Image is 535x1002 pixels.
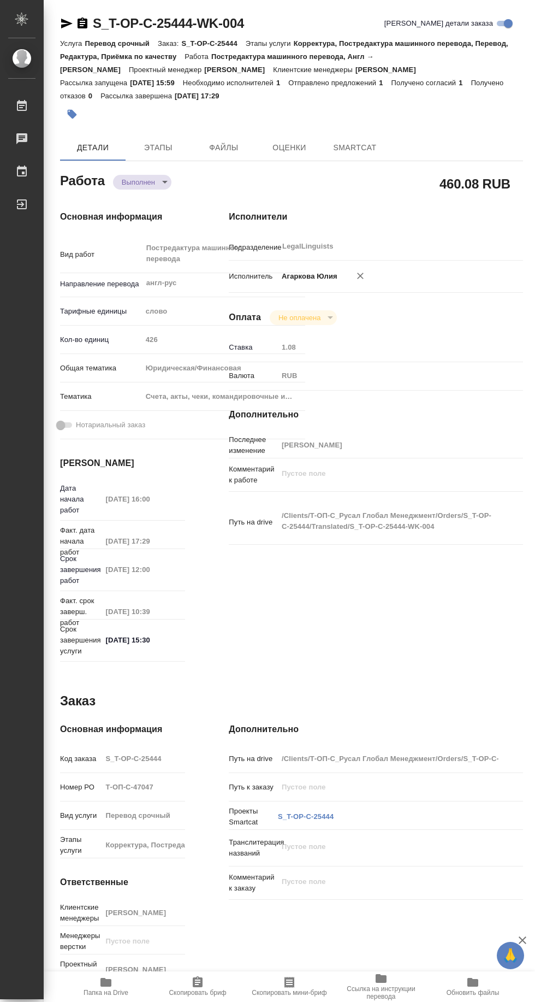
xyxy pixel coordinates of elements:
[278,751,498,767] input: Пустое поле
[60,102,84,126] button: Добавить тэг
[278,506,498,536] textarea: /Clients/Т-ОП-С_Русал Глобал Менеджмент/Orders/S_T-OP-C-25444/Translated/S_T-OP-C-25444-WK-004
[229,517,278,528] p: Путь на drive
[229,723,523,736] h4: Дополнительно
[84,989,128,997] span: Папка на Drive
[243,971,335,1002] button: Скопировать мини-бриф
[60,17,73,30] button: Скопировать ссылку для ЯМессенджера
[288,79,379,87] p: Отправлено предложений
[85,39,158,48] p: Перевод срочный
[427,971,519,1002] button: Обновить файлы
[102,808,185,823] input: Пустое поле
[60,210,185,223] h4: Основная информация
[142,302,306,321] div: слово
[67,141,119,155] span: Детали
[93,16,244,31] a: S_T-OP-C-25444-WK-004
[379,79,391,87] p: 1
[152,971,243,1002] button: Скопировать бриф
[252,989,326,997] span: Скопировать мини-бриф
[60,170,105,190] h2: Работа
[76,420,145,431] span: Нотариальный заказ
[229,837,278,859] p: Транслитерация названий
[129,66,204,74] p: Проектный менеджер
[142,359,306,378] div: Юридическая/Финансовая
[132,141,185,155] span: Этапы
[60,525,102,558] p: Факт. дата начала работ
[60,79,130,87] p: Рассылка запущена
[60,782,102,793] p: Номер РО
[229,753,278,764] p: Путь на drive
[60,876,185,889] h4: Ответственные
[335,971,427,1002] button: Ссылка на инструкции перевода
[60,902,102,924] p: Клиентские менеджеры
[229,464,278,486] p: Комментарий к работе
[278,339,498,355] input: Пустое поле
[175,92,228,100] p: [DATE] 17:29
[102,779,185,795] input: Пустое поле
[276,79,288,87] p: 1
[229,408,523,421] h4: Дополнительно
[229,806,278,828] p: Проекты Smartcat
[273,66,355,74] p: Клиентские менеджеры
[278,779,498,795] input: Пустое поле
[278,812,334,821] a: S_T-OP-C-25444
[102,533,185,549] input: Пустое поле
[459,79,471,87] p: 1
[263,141,316,155] span: Оценки
[278,271,337,282] p: Агаркова Юлия
[342,985,420,1000] span: Ссылка на инструкции перевода
[102,491,185,507] input: Пустое поле
[447,989,500,997] span: Обновить файлы
[204,66,273,74] p: [PERSON_NAME]
[60,834,102,856] p: Этапы услуги
[229,434,278,456] p: Последнее изменение
[181,39,245,48] p: S_T-OP-C-25444
[102,562,185,577] input: Пустое поле
[183,79,276,87] p: Необходимо исполнителей
[229,210,523,223] h4: Исполнители
[100,92,175,100] p: Рассылка завершена
[60,930,102,952] p: Менеджеры верстки
[229,782,278,793] p: Путь к заказу
[60,483,102,516] p: Дата начала работ
[278,367,498,385] div: RUB
[142,387,306,406] div: Счета, акты, чеки, командировочные и таможенные документы
[270,310,337,325] div: Выполнен
[278,437,498,453] input: Пустое поле
[198,141,250,155] span: Файлы
[391,79,459,87] p: Получено согласий
[118,178,158,187] button: Выполнен
[130,79,183,87] p: [DATE] 15:59
[60,391,142,402] p: Тематика
[348,264,372,288] button: Удалить исполнителя
[60,334,142,345] p: Кол-во единиц
[102,905,185,921] input: Пустое поле
[60,363,142,374] p: Общая тематика
[102,632,185,648] input: ✎ Введи что-нибудь
[60,553,102,586] p: Срок завершения работ
[384,18,493,29] span: [PERSON_NAME] детали заказа
[439,174,510,193] h2: 460.08 RUB
[102,962,185,977] input: Пустое поле
[60,306,142,317] p: Тарифные единицы
[60,624,102,657] p: Срок завершения услуги
[355,66,424,74] p: [PERSON_NAME]
[158,39,181,48] p: Заказ:
[102,837,185,853] input: Пустое поле
[60,692,96,710] h2: Заказ
[60,596,102,628] p: Факт. срок заверш. работ
[76,17,89,30] button: Скопировать ссылку
[246,39,294,48] p: Этапы услуги
[60,810,102,821] p: Вид услуги
[60,959,102,981] p: Проектный менеджер
[60,279,142,290] p: Направление перевода
[169,989,226,997] span: Скопировать бриф
[60,39,85,48] p: Услуга
[60,249,142,260] p: Вид работ
[113,175,171,190] div: Выполнен
[60,971,152,1002] button: Папка на Drive
[229,872,278,894] p: Комментарий к заказу
[497,942,524,969] button: 🙏
[102,933,185,949] input: Пустое поле
[88,92,100,100] p: 0
[102,604,185,620] input: Пустое поле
